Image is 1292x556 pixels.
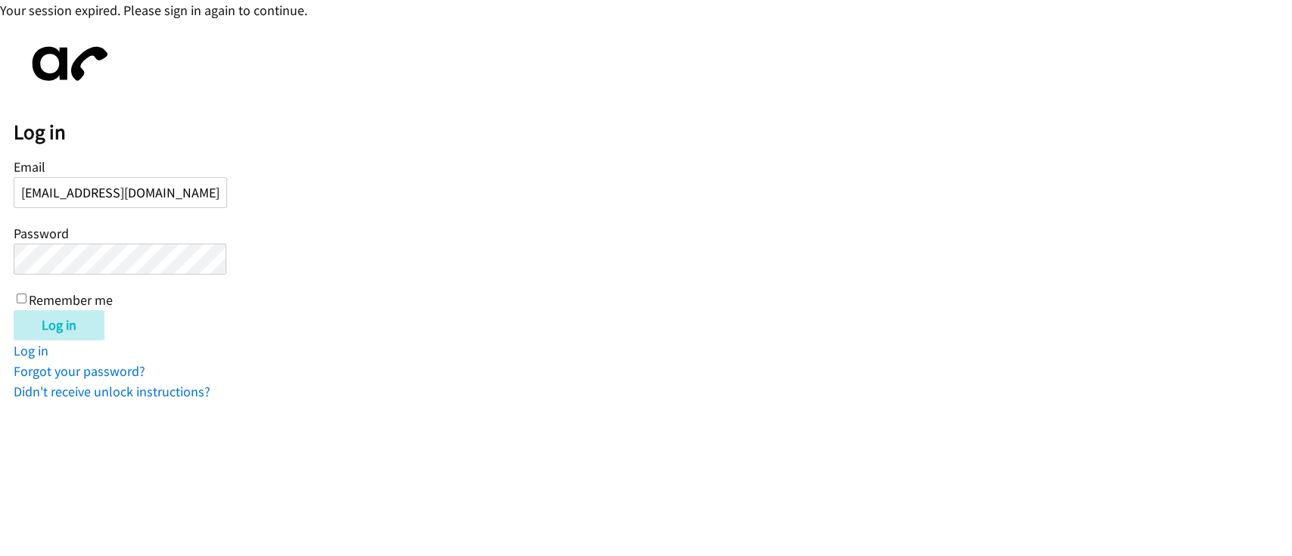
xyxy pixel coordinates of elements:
[14,383,210,400] a: Didn't receive unlock instructions?
[14,120,1292,145] h2: Log in
[29,291,113,309] label: Remember me
[14,362,145,380] a: Forgot your password?
[14,158,45,175] label: Email
[14,342,48,359] a: Log in
[14,310,104,340] input: Log in
[14,225,69,242] label: Password
[14,34,120,94] img: aphone-8a226864a2ddd6a5e75d1ebefc011f4aa8f32683c2d82f3fb0802fe031f96514.svg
